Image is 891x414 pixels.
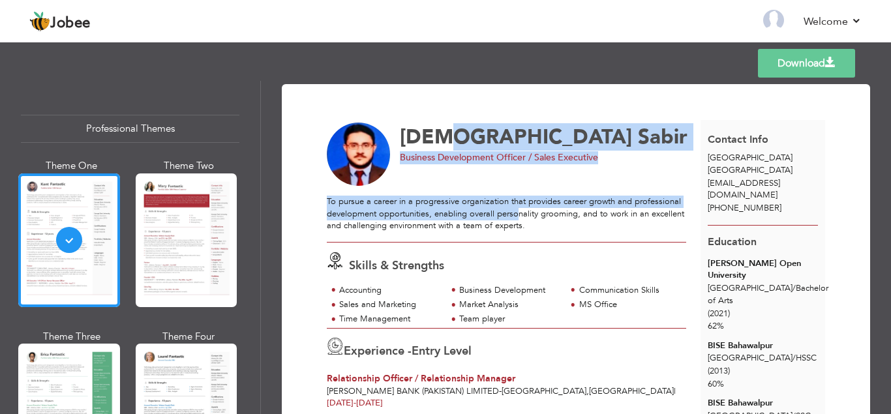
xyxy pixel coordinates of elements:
div: To pursue a career in a progressive organization that provides career growth and professional dev... [327,196,686,232]
span: - [499,385,502,397]
span: [DATE] [327,397,383,409]
span: / [793,282,796,294]
span: [GEOGRAPHIC_DATA] [708,152,793,164]
span: [DATE] [327,397,356,409]
a: Welcome [804,14,862,29]
div: Market Analysis [459,299,559,311]
span: (2013) [708,365,730,377]
span: Education [708,235,757,249]
div: BISE Bahawalpur [708,340,818,352]
span: | [674,385,676,397]
div: Team player [459,313,559,325]
img: jobee.io [29,11,50,32]
span: [GEOGRAPHIC_DATA] Bachelor of Arts [708,282,828,306]
div: Theme Four [138,330,240,344]
label: Entry Level [412,343,472,360]
img: No image [327,123,391,186]
img: Profile Img [763,10,784,31]
div: Professional Themes [21,115,239,143]
div: Theme Three [21,330,123,344]
a: Jobee [29,11,91,32]
span: [GEOGRAPHIC_DATA] [502,385,586,397]
span: Skills & Strengths [349,258,444,274]
span: Jobee [50,16,91,31]
div: Accounting [339,284,439,297]
span: [PHONE_NUMBER] [708,202,781,214]
div: [PERSON_NAME] Open University [708,258,818,282]
div: Time Management [339,313,439,325]
span: , [586,385,589,397]
div: MS Office [579,299,679,311]
div: Theme One [21,159,123,173]
span: [DEMOGRAPHIC_DATA] [400,123,632,151]
span: Relationship Officer / Relationship Manager [327,372,515,385]
a: Download [758,49,855,78]
span: Sabir [638,123,687,151]
div: Sales and Marketing [339,299,439,311]
span: Contact Info [708,132,768,147]
span: - [354,397,356,409]
span: [GEOGRAPHIC_DATA] HSSC [708,352,817,364]
span: (2021) [708,308,730,319]
span: [GEOGRAPHIC_DATA] [589,385,674,397]
span: Business Development Officer / Sales Executive [400,151,598,164]
div: BISE Bahawalpur [708,397,818,409]
div: Business Development [459,284,559,297]
span: [GEOGRAPHIC_DATA] [708,164,793,176]
span: [EMAIL_ADDRESS][DOMAIN_NAME] [708,177,780,201]
div: Theme Two [138,159,240,173]
span: 62% [708,320,724,332]
div: Communication Skills [579,284,679,297]
span: 60% [708,378,724,390]
span: Experience - [344,343,412,359]
span: / [793,352,796,364]
span: [PERSON_NAME] Bank (Pakistan) Limited [327,385,499,397]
